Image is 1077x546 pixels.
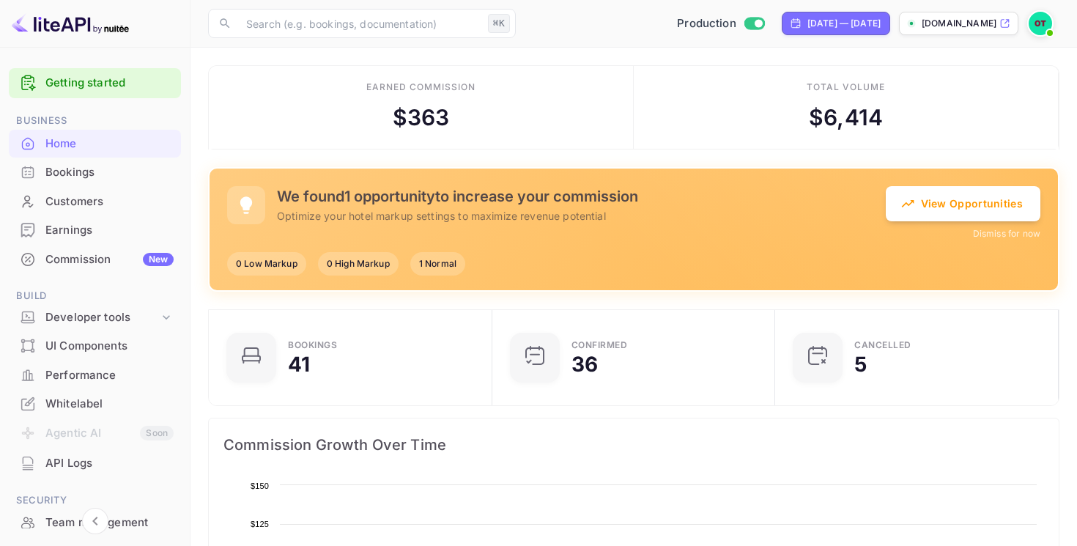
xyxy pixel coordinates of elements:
input: Search (e.g. bookings, documentation) [237,9,482,38]
a: UI Components [9,332,181,359]
div: Earned commission [366,81,475,94]
div: $ 6,414 [809,101,883,134]
div: CANCELLED [854,341,911,350]
div: Team management [9,509,181,537]
div: ⌘K [488,14,510,33]
button: View Opportunities [886,186,1040,221]
p: [DOMAIN_NAME] [922,17,996,30]
div: Team management [45,514,174,531]
a: Home [9,130,181,157]
div: 36 [571,354,598,375]
span: Production [677,15,736,32]
div: Whitelabel [45,396,174,413]
span: Build [9,288,181,304]
a: CommissionNew [9,246,181,273]
a: Getting started [45,75,174,92]
div: UI Components [9,332,181,361]
div: Developer tools [9,305,181,331]
h5: We found 1 opportunity to increase your commission [277,188,886,205]
a: Customers [9,188,181,215]
div: [DATE] — [DATE] [807,17,881,30]
p: Optimize your hotel markup settings to maximize revenue potential [277,208,886,224]
span: Security [9,492,181,509]
div: Total volume [807,81,885,94]
div: Whitelabel [9,390,181,418]
div: New [143,253,174,266]
div: Earnings [9,216,181,245]
img: LiteAPI logo [12,12,129,35]
div: Home [9,130,181,158]
div: 41 [288,354,310,375]
a: API Logs [9,449,181,476]
span: Commission Growth Over Time [223,433,1044,457]
text: $125 [251,520,269,528]
button: Collapse navigation [82,508,108,534]
a: Performance [9,361,181,388]
div: UI Components [45,338,174,355]
div: CommissionNew [9,246,181,274]
span: 0 Low Markup [227,257,306,270]
a: Earnings [9,216,181,243]
div: Developer tools [45,309,159,326]
button: Dismiss for now [973,227,1040,240]
div: Customers [9,188,181,216]
img: Oussama Tali [1029,12,1052,35]
div: Performance [45,367,174,384]
div: Customers [45,193,174,210]
div: 5 [854,354,867,375]
span: Business [9,113,181,129]
text: $150 [251,482,269,490]
div: Home [45,136,174,152]
div: Bookings [288,341,337,350]
div: Switch to Sandbox mode [671,15,770,32]
div: Confirmed [571,341,628,350]
div: Commission [45,251,174,268]
div: Bookings [9,158,181,187]
div: Earnings [45,222,174,239]
span: 1 Normal [410,257,465,270]
a: Bookings [9,158,181,185]
div: Bookings [45,164,174,181]
span: 0 High Markup [318,257,399,270]
div: Performance [9,361,181,390]
a: Team management [9,509,181,536]
div: $ 363 [393,101,450,134]
div: API Logs [45,455,174,472]
div: Getting started [9,68,181,98]
div: API Logs [9,449,181,478]
a: Whitelabel [9,390,181,417]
